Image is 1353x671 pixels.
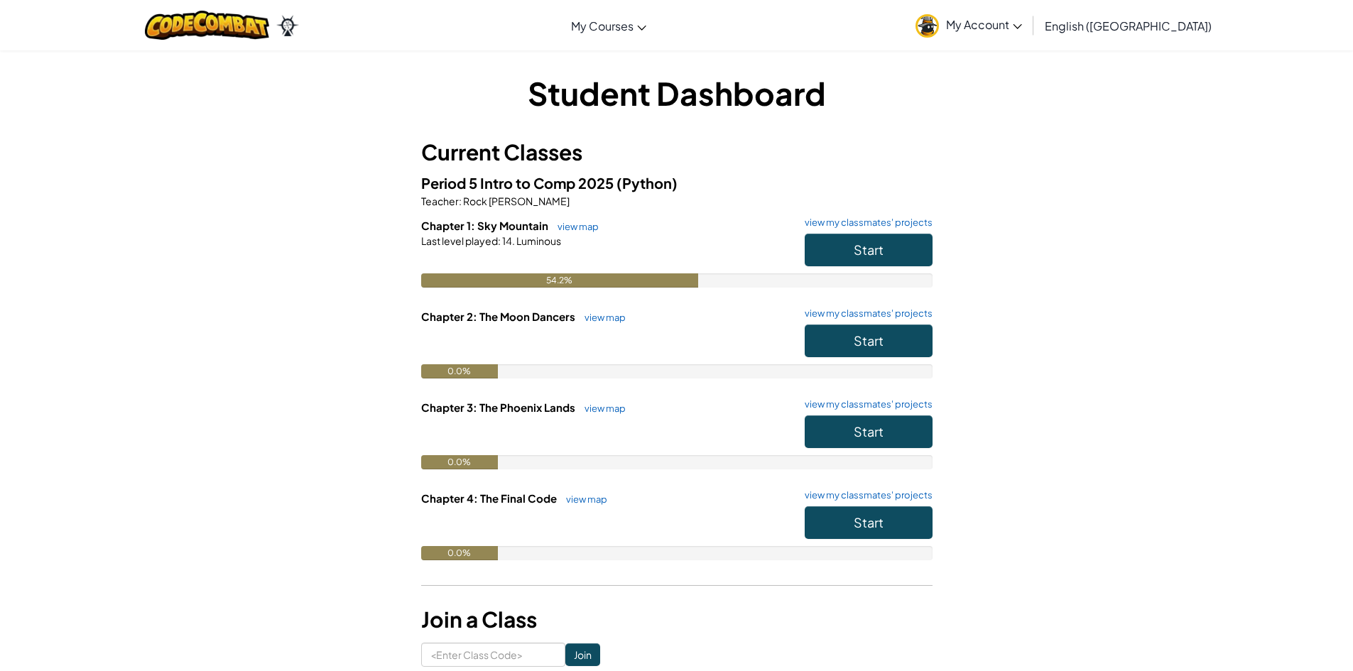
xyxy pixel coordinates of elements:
a: My Account [908,3,1029,48]
img: Ozaria [276,15,299,36]
span: My Account [946,17,1022,32]
h3: Current Classes [421,136,933,168]
button: Start [805,506,933,539]
a: view my classmates' projects [798,400,933,409]
button: Start [805,234,933,266]
div: 0.0% [421,364,498,378]
a: English ([GEOGRAPHIC_DATA]) [1038,6,1219,45]
span: Rock [PERSON_NAME] [462,195,570,207]
div: 0.0% [421,455,498,469]
span: Start [854,514,884,530]
span: 14. [501,234,515,247]
a: view my classmates' projects [798,491,933,500]
button: Start [805,324,933,357]
input: Join [565,643,600,666]
span: English ([GEOGRAPHIC_DATA]) [1045,18,1212,33]
div: 54.2% [421,273,698,288]
span: Start [854,332,884,349]
span: Luminous [515,234,561,247]
span: Chapter 4: The Final Code [421,491,559,505]
span: Start [854,241,884,258]
span: Chapter 2: The Moon Dancers [421,310,577,323]
a: view my classmates' projects [798,309,933,318]
a: view map [577,403,626,414]
span: Start [854,423,884,440]
img: avatar [915,14,939,38]
button: Start [805,415,933,448]
span: : [498,234,501,247]
a: My Courses [564,6,653,45]
span: Period 5 Intro to Comp 2025 [421,174,616,192]
h1: Student Dashboard [421,71,933,115]
span: (Python) [616,174,678,192]
img: CodeCombat logo [145,11,269,40]
a: view map [559,493,607,505]
a: view map [577,312,626,323]
a: view map [550,221,599,232]
span: Chapter 3: The Phoenix Lands [421,400,577,414]
a: view my classmates' projects [798,218,933,227]
span: Last level played [421,234,498,247]
h3: Join a Class [421,604,933,635]
span: Chapter 1: Sky Mountain [421,219,550,232]
div: 0.0% [421,546,498,560]
span: : [459,195,462,207]
input: <Enter Class Code> [421,643,565,667]
span: Teacher [421,195,459,207]
span: My Courses [571,18,634,33]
